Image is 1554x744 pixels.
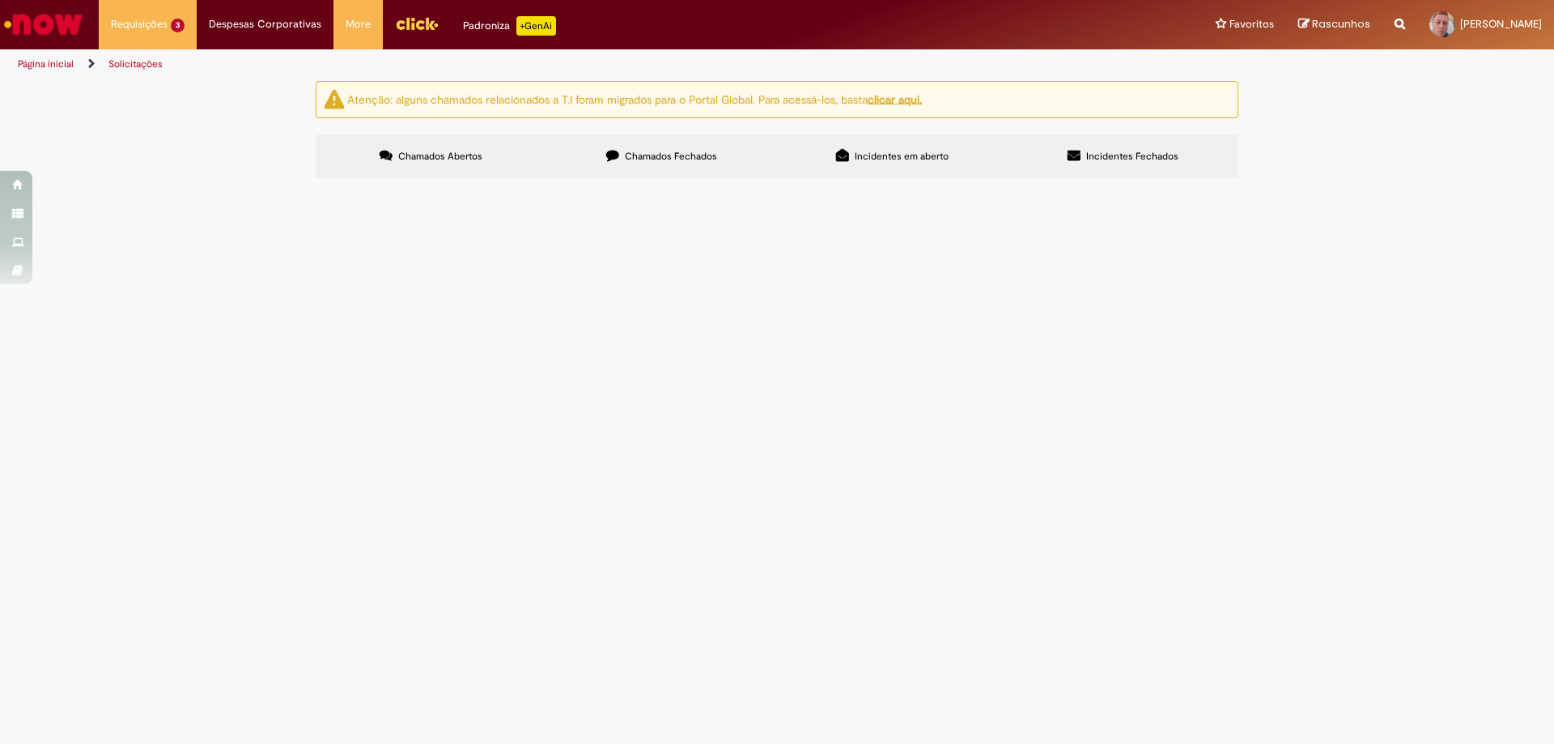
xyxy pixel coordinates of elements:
[395,11,439,36] img: click_logo_yellow_360x200.png
[1298,17,1370,32] a: Rascunhos
[625,150,717,163] span: Chamados Fechados
[1312,16,1370,32] span: Rascunhos
[2,8,85,40] img: ServiceNow
[516,16,556,36] p: +GenAi
[1229,16,1274,32] span: Favoritos
[1086,150,1178,163] span: Incidentes Fechados
[1460,17,1542,31] span: [PERSON_NAME]
[855,150,949,163] span: Incidentes em aberto
[398,150,482,163] span: Chamados Abertos
[18,57,74,70] a: Página inicial
[108,57,163,70] a: Solicitações
[12,49,1024,79] ul: Trilhas de página
[868,91,922,106] a: clicar aqui.
[463,16,556,36] div: Padroniza
[347,91,922,106] ng-bind-html: Atenção: alguns chamados relacionados a T.I foram migrados para o Portal Global. Para acessá-los,...
[111,16,168,32] span: Requisições
[209,16,321,32] span: Despesas Corporativas
[346,16,371,32] span: More
[171,19,185,32] span: 3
